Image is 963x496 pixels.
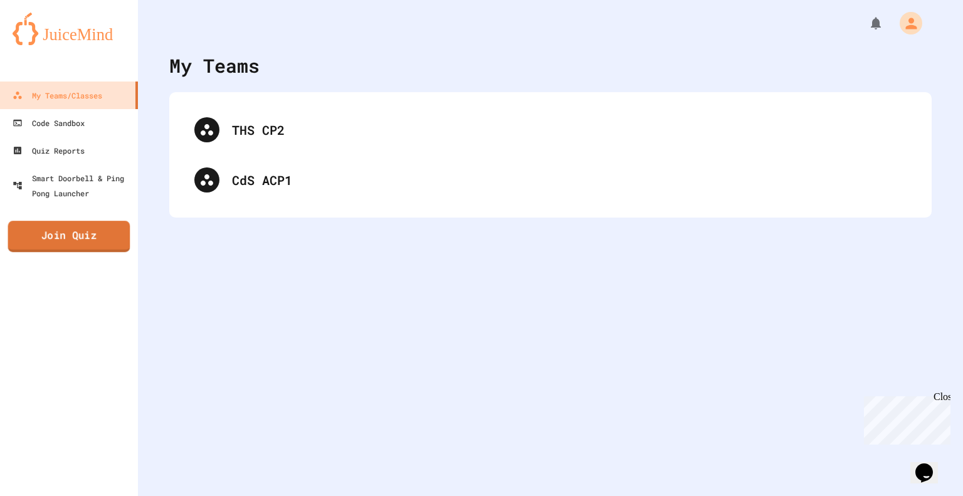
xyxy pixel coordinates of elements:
[232,120,907,139] div: THS CP2
[910,446,950,483] iframe: chat widget
[13,13,125,45] img: logo-orange.svg
[13,88,102,103] div: My Teams/Classes
[13,115,85,130] div: Code Sandbox
[182,105,919,155] div: THS CP2
[182,155,919,205] div: CdS ACP1
[169,51,260,80] div: My Teams
[8,221,130,252] a: Join Quiz
[13,171,133,201] div: Smart Doorbell & Ping Pong Launcher
[887,9,925,38] div: My Account
[5,5,87,80] div: Chat with us now!Close
[232,171,907,189] div: CdS ACP1
[859,391,950,445] iframe: chat widget
[13,143,85,158] div: Quiz Reports
[845,13,887,34] div: My Notifications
